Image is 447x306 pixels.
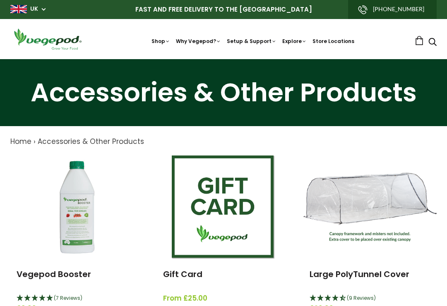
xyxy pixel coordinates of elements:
nav: breadcrumbs [10,136,437,147]
a: UK [30,5,38,13]
img: Large PolyTunnel Cover [303,173,437,241]
a: Vegepod Booster [17,268,91,280]
div: 4.44 Stars - 9 [310,293,430,304]
span: From £25.00 [163,293,284,304]
a: Why Vegepod? [176,38,221,45]
a: Shop [151,38,170,45]
a: Large PolyTunnel Cover [310,268,409,280]
a: Store Locations [312,38,354,45]
span: (9 Reviews) [347,294,376,301]
a: Setup & Support [227,38,276,45]
span: › [34,136,36,146]
img: Vegepod [10,27,85,51]
div: 5 Stars - 7 [17,293,137,304]
a: Explore [282,38,307,45]
a: Gift Card [163,268,202,280]
img: Gift Card [172,155,275,259]
a: Search [428,38,437,47]
span: (7 Reviews) [54,294,82,301]
h1: Accessories & Other Products [10,80,437,105]
a: Accessories & Other Products [38,136,144,146]
img: gb_large.png [10,5,27,13]
img: Vegepod Booster [25,155,129,259]
a: Home [10,136,31,146]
